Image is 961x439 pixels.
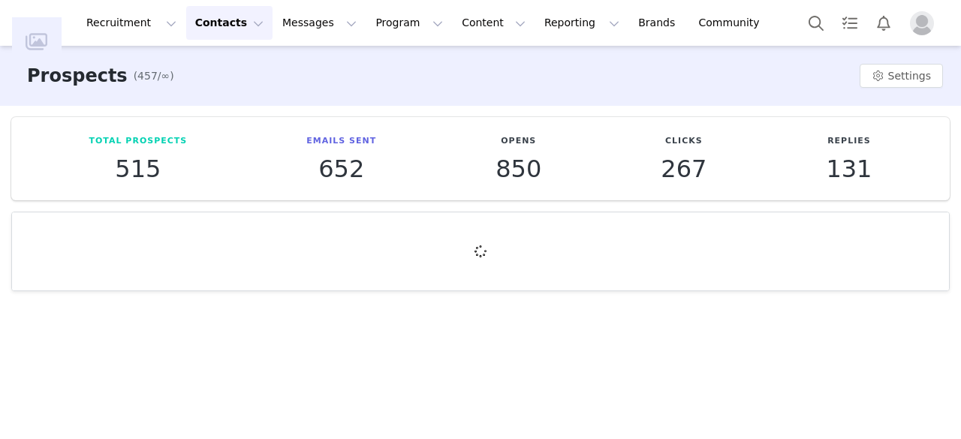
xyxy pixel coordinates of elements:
[826,135,872,148] p: Replies
[826,155,872,182] p: 131
[366,6,452,40] button: Program
[867,6,900,40] button: Notifications
[134,68,174,84] span: (457/∞)
[89,135,188,148] p: Total Prospects
[535,6,628,40] button: Reporting
[901,11,949,35] button: Profile
[89,155,188,182] p: 515
[306,135,376,148] p: Emails Sent
[833,6,866,40] a: Tasks
[496,135,541,148] p: Opens
[800,6,833,40] button: Search
[27,62,128,89] h3: Prospects
[453,6,535,40] button: Content
[690,6,776,40] a: Community
[860,64,943,88] button: Settings
[496,155,541,182] p: 850
[661,155,706,182] p: 267
[77,6,185,40] button: Recruitment
[273,6,366,40] button: Messages
[186,6,273,40] button: Contacts
[306,155,376,182] p: 652
[629,6,688,40] a: Brands
[661,135,706,148] p: Clicks
[910,11,934,35] img: placeholder-profile.jpg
